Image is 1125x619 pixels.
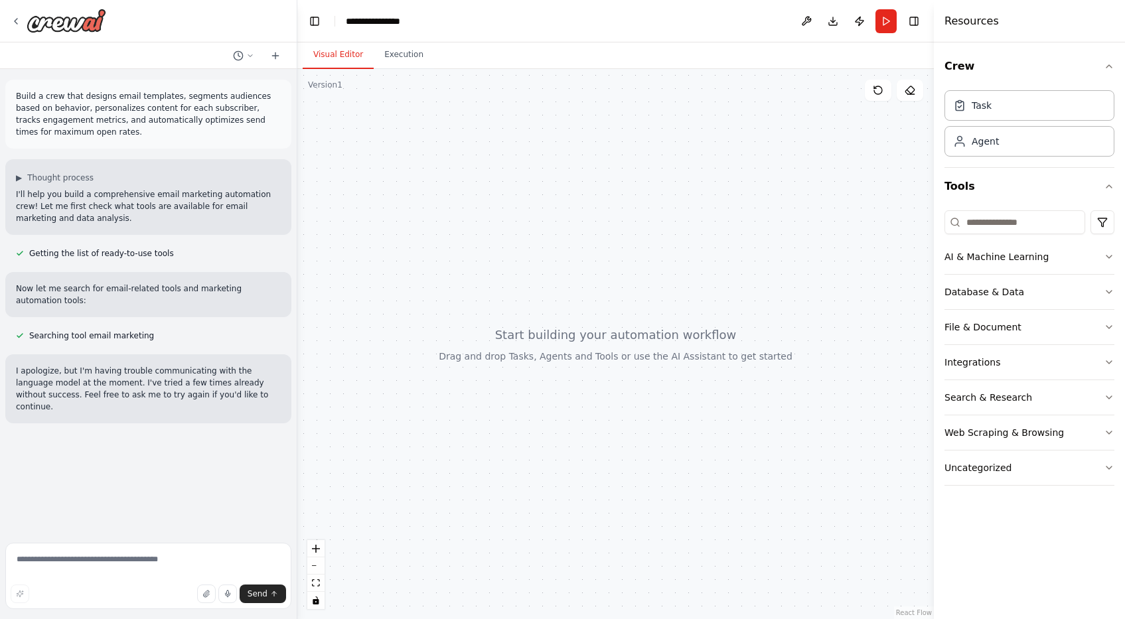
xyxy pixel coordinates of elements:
[16,90,281,138] p: Build a crew that designs email templates, segments audiences based on behavior, personalizes con...
[944,85,1114,167] div: Crew
[944,285,1024,299] div: Database & Data
[307,540,325,609] div: React Flow controls
[944,345,1114,379] button: Integrations
[944,426,1064,439] div: Web Scraping & Browsing
[972,99,992,112] div: Task
[944,450,1114,485] button: Uncategorized
[29,330,154,341] span: Searching tool email marketing
[308,80,342,90] div: Version 1
[240,585,286,603] button: Send
[896,609,932,616] a: React Flow attribution
[218,585,237,603] button: Click to speak your automation idea
[944,310,1114,344] button: File & Document
[248,588,267,599] span: Send
[16,172,22,183] span: ▶
[944,461,1012,474] div: Uncategorized
[944,415,1114,450] button: Web Scraping & Browsing
[29,248,174,259] span: Getting the list of ready-to-use tools
[307,592,325,609] button: toggle interactivity
[944,13,999,29] h4: Resources
[905,12,923,31] button: Hide right sidebar
[197,585,216,603] button: Upload files
[374,41,434,69] button: Execution
[944,250,1049,263] div: AI & Machine Learning
[27,9,106,33] img: Logo
[944,240,1114,274] button: AI & Machine Learning
[303,41,374,69] button: Visual Editor
[944,48,1114,85] button: Crew
[944,205,1114,496] div: Tools
[16,283,281,307] p: Now let me search for email-related tools and marketing automation tools:
[16,172,94,183] button: ▶Thought process
[307,540,325,557] button: zoom in
[944,356,1000,369] div: Integrations
[16,365,281,413] p: I apologize, but I'm having trouble communicating with the language model at the moment. I've tri...
[305,12,324,31] button: Hide left sidebar
[228,48,260,64] button: Switch to previous chat
[944,168,1114,205] button: Tools
[27,172,94,183] span: Thought process
[944,391,1032,404] div: Search & Research
[307,557,325,575] button: zoom out
[944,320,1021,334] div: File & Document
[307,575,325,592] button: fit view
[972,135,999,148] div: Agent
[346,15,400,28] nav: breadcrumb
[11,585,29,603] button: Improve this prompt
[944,275,1114,309] button: Database & Data
[16,188,281,224] p: I'll help you build a comprehensive email marketing automation crew! Let me first check what tool...
[944,380,1114,415] button: Search & Research
[265,48,286,64] button: Start a new chat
